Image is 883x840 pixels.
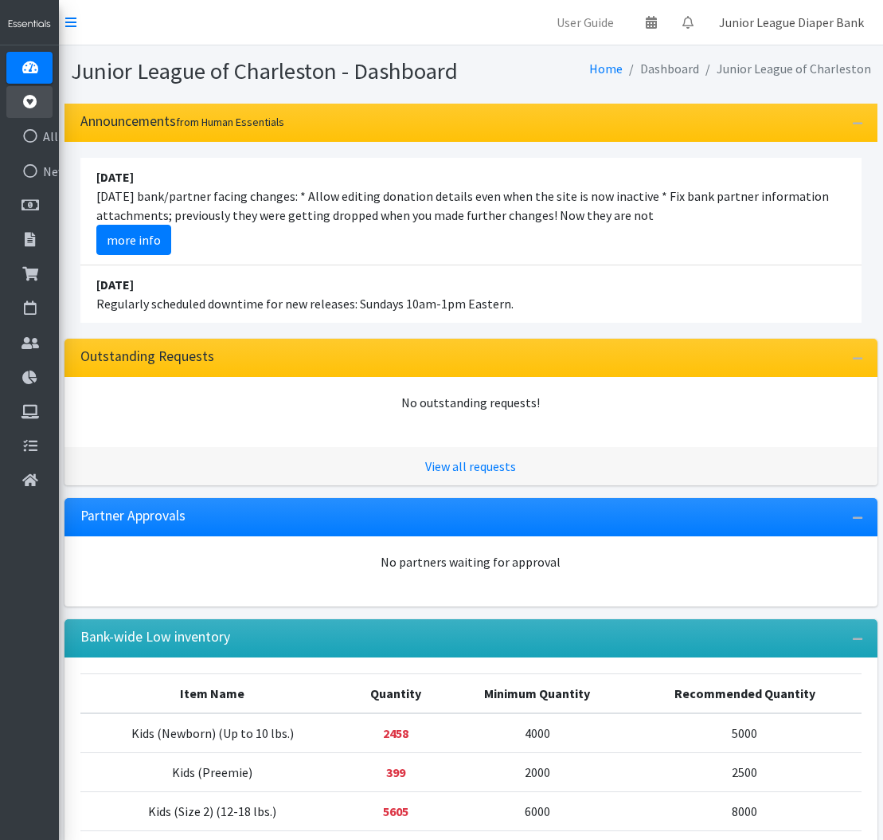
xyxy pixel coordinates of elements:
div: No outstanding requests! [80,393,861,412]
h1: Junior League of Charleston - Dashboard [71,57,465,85]
th: Quantity [345,673,447,713]
strong: Below minimum quantity [386,764,405,780]
td: Kids (Preemie) [80,752,345,791]
a: more info [96,225,171,255]
h3: Outstanding Requests [80,348,214,365]
td: 2500 [628,752,861,791]
th: Item Name [80,673,345,713]
strong: [DATE] [96,169,134,185]
h3: Announcements [80,113,284,130]
td: 6000 [447,791,628,830]
a: Home [589,61,623,77]
td: 2000 [447,752,628,791]
td: Kids (Size 2) (12-18 lbs.) [80,791,345,830]
td: 4000 [447,713,628,753]
td: Kids (Newborn) (Up to 10 lbs.) [80,713,345,753]
img: HumanEssentials [6,18,53,31]
li: [DATE] bank/partner facing changes: * Allow editing donation details even when the site is now in... [80,158,861,265]
a: User Guide [544,6,627,38]
td: 5000 [628,713,861,753]
h3: Partner Approvals [80,508,186,524]
strong: [DATE] [96,277,134,292]
a: View all requests [425,458,516,474]
a: All Donations [6,120,53,152]
a: New Donation [6,155,53,187]
strong: Below minimum quantity [383,725,408,741]
li: Regularly scheduled downtime for new releases: Sundays 10am-1pm Eastern. [80,265,861,323]
h3: Bank-wide Low inventory [80,629,230,646]
td: 8000 [628,791,861,830]
small: from Human Essentials [176,115,284,129]
strong: Below minimum quantity [383,803,408,819]
th: Recommended Quantity [628,673,861,713]
li: Dashboard [623,57,699,80]
li: Junior League of Charleston [699,57,871,80]
th: Minimum Quantity [447,673,628,713]
a: Junior League Diaper Bank [706,6,877,38]
div: No partners waiting for approval [80,552,861,571]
